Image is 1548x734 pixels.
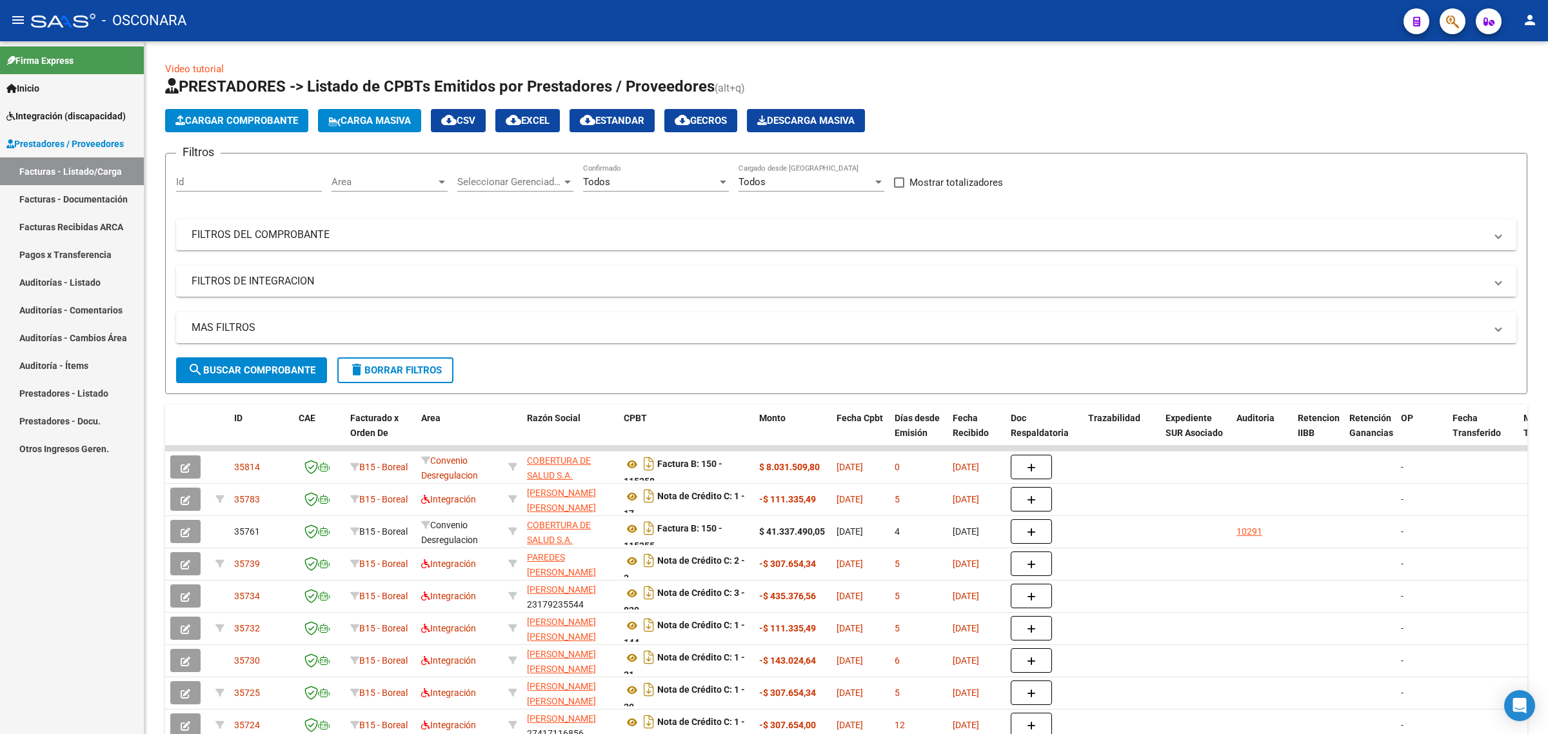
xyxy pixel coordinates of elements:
span: - [1401,494,1404,504]
button: Estandar [570,109,655,132]
strong: $ 41.337.490,05 [759,526,825,537]
span: [PERSON_NAME] [PERSON_NAME] [527,649,596,674]
span: - [1401,526,1404,537]
span: - OSCONARA [102,6,186,35]
span: Borrar Filtros [349,364,442,376]
span: 12 [895,720,905,730]
span: 35734 [234,591,260,601]
datatable-header-cell: Razón Social [522,404,619,461]
span: [DATE] [837,655,863,666]
span: Integración [421,720,476,730]
span: (alt+q) [715,82,745,94]
div: 27378535404 [527,615,613,642]
span: COBERTURA DE SALUD S.A. [527,520,591,545]
span: 35761 [234,526,260,537]
i: Descargar documento [640,679,657,700]
span: Fecha Recibido [953,413,989,438]
strong: $ 8.031.509,80 [759,462,820,472]
mat-icon: delete [349,362,364,377]
button: EXCEL [495,109,560,132]
span: Fecha Transferido [1453,413,1501,438]
span: - [1401,655,1404,666]
span: OP [1401,413,1413,423]
span: PAREDES [PERSON_NAME] [527,552,596,577]
button: Cargar Comprobante [165,109,308,132]
span: Convenio Desregulacion [421,455,478,481]
span: [DATE] [953,526,979,537]
button: Buscar Comprobante [176,357,327,383]
datatable-header-cell: Expediente SUR Asociado [1160,404,1231,461]
span: Integración (discapacidad) [6,109,126,123]
span: - [1401,559,1404,569]
span: Firma Express [6,54,74,68]
mat-expansion-panel-header: FILTROS DEL COMPROBANTE [176,219,1516,250]
span: [DATE] [837,623,863,633]
span: [DATE] [837,559,863,569]
span: B15 - Boreal [359,720,408,730]
datatable-header-cell: Fecha Transferido [1447,404,1518,461]
span: 35725 [234,688,260,698]
span: [DATE] [953,559,979,569]
span: - [1401,591,1404,601]
button: Carga Masiva [318,109,421,132]
span: 0 [895,462,900,472]
div: Open Intercom Messenger [1504,690,1535,721]
i: Descargar documento [640,486,657,506]
span: [PERSON_NAME] [PERSON_NAME] [527,488,596,513]
i: Descargar documento [640,582,657,603]
span: - [1401,688,1404,698]
mat-icon: cloud_download [580,112,595,128]
span: - [1401,623,1404,633]
span: Todos [739,176,766,188]
span: 5 [895,688,900,698]
strong: Nota de Crédito C: 1 - 21 [624,653,745,680]
datatable-header-cell: Facturado x Orden De [345,404,416,461]
i: Descargar documento [640,711,657,732]
mat-icon: cloud_download [441,112,457,128]
span: 35724 [234,720,260,730]
span: [PERSON_NAME] [PERSON_NAME] [527,617,596,642]
mat-panel-title: FILTROS DEL COMPROBANTE [192,228,1485,242]
button: Borrar Filtros [337,357,453,383]
a: Video tutorial [165,63,224,75]
span: Doc Respaldatoria [1011,413,1069,438]
span: B15 - Boreal [359,591,408,601]
span: 35739 [234,559,260,569]
span: [DATE] [837,462,863,472]
mat-panel-title: MAS FILTROS [192,321,1485,335]
mat-expansion-panel-header: FILTROS DE INTEGRACION [176,266,1516,297]
span: CPBT [624,413,647,423]
div: 20282531373 [527,647,613,674]
span: Seleccionar Gerenciador [457,176,562,188]
span: Integración [421,559,476,569]
span: B15 - Boreal [359,462,408,472]
datatable-header-cell: Días desde Emisión [889,404,948,461]
span: ID [234,413,243,423]
span: [DATE] [837,688,863,698]
datatable-header-cell: Auditoria [1231,404,1293,461]
div: 10291 [1236,524,1262,539]
strong: -$ 307.654,34 [759,559,816,569]
span: PRESTADORES -> Listado de CPBTs Emitidos por Prestadores / Proveedores [165,77,715,95]
mat-icon: cloud_download [506,112,521,128]
span: Mostrar totalizadores [909,175,1003,190]
i: Descargar documento [640,518,657,539]
div: 23179235544 [527,582,613,610]
span: Expediente SUR Asociado [1166,413,1223,438]
mat-panel-title: FILTROS DE INTEGRACION [192,274,1485,288]
datatable-header-cell: ID [229,404,293,461]
strong: Nota de Crédito C: 3 - 820 [624,588,745,616]
span: Descarga Masiva [757,115,855,126]
datatable-header-cell: Retención Ganancias [1344,404,1396,461]
datatable-header-cell: Trazabilidad [1083,404,1160,461]
div: 27380009744 [527,679,613,706]
strong: -$ 111.335,49 [759,494,816,504]
span: 5 [895,494,900,504]
strong: Nota de Crédito C: 1 - 144 [624,620,745,648]
datatable-header-cell: OP [1396,404,1447,461]
mat-icon: cloud_download [675,112,690,128]
span: Trazabilidad [1088,413,1140,423]
datatable-header-cell: Fecha Recibido [948,404,1006,461]
span: B15 - Boreal [359,623,408,633]
span: Prestadores / Proveedores [6,137,124,151]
